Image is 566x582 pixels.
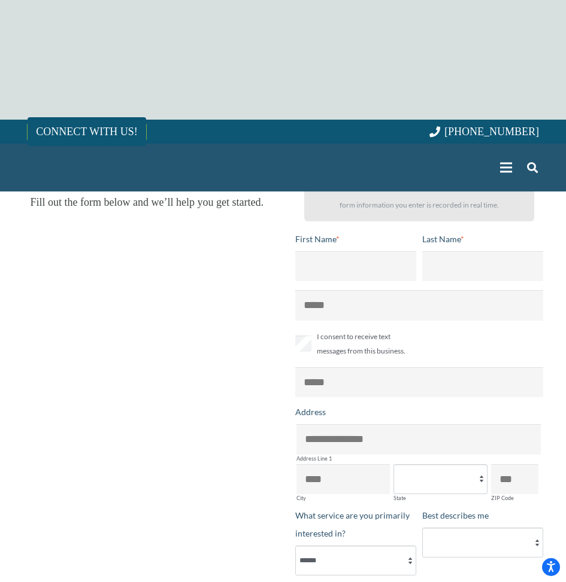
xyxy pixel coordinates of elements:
[295,234,336,244] span: First Name
[422,528,543,557] select: Best describes me
[295,546,416,575] select: What service are you primarily interested in?
[394,495,488,501] label: State
[491,495,538,501] label: ZIP Code
[422,510,489,520] span: Best describes me
[492,153,521,182] a: Menu
[422,251,543,281] input: Last Name*
[520,153,544,182] a: Search
[296,495,391,501] label: City
[444,126,539,138] span: [PHONE_NUMBER]
[315,178,524,214] p: Your privacy is very important to us. To better serve you, the form information you enter is reco...
[317,330,416,358] span: I consent to receive text messages from this business.
[296,456,541,461] label: Address Line 1
[295,510,410,538] span: What service are you primarily interested in?
[27,144,226,191] a: Borst-Logo
[295,251,416,281] input: First Name*
[295,407,326,417] span: Address
[28,117,146,146] a: CONNECT WITH US!
[27,193,267,211] p: Fill out the form below and we’ll help you get started.
[429,126,539,138] a: [PHONE_NUMBER]
[295,336,311,352] input: I consent to receive text messages from this business.
[422,234,461,244] span: Last Name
